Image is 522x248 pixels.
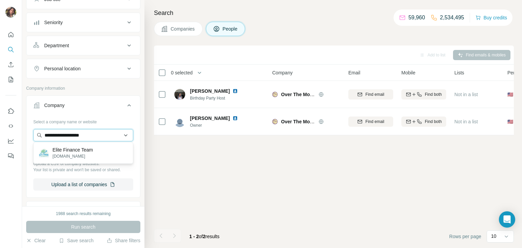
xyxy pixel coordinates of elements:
button: Buy credits [475,13,507,22]
button: Search [5,43,16,56]
p: 10 [491,233,497,240]
img: LinkedIn logo [232,116,238,121]
button: Seniority [27,14,140,31]
div: Department [44,42,69,49]
span: Find both [425,91,442,98]
span: [PERSON_NAME] [190,88,230,94]
img: Logo of Over The Moon Play Space [272,119,278,124]
span: Lists [454,69,464,76]
button: Clear [26,237,46,244]
span: Owner [190,122,246,128]
p: Upload a CSV of company websites. [33,161,133,167]
span: Email [348,69,360,76]
span: Company [272,69,293,76]
span: 2 [203,234,206,239]
img: Avatar [5,7,16,18]
button: Upload a list of companies [33,178,133,191]
div: Open Intercom Messenger [499,211,515,228]
button: Find email [348,117,393,127]
img: Avatar [174,116,185,127]
span: Birthday Party Host [190,95,246,101]
img: Avatar [174,89,185,100]
span: 1 - 2 [189,234,199,239]
img: LinkedIn logo [232,88,238,94]
span: Over The Moon Play Space [281,92,342,97]
button: Find both [401,89,446,100]
button: Save search [59,237,93,244]
button: Use Surfe on LinkedIn [5,105,16,117]
h4: Search [154,8,514,18]
p: Elite Finance Team [53,146,93,153]
span: results [189,234,220,239]
span: of [199,234,203,239]
div: Personal location [44,65,81,72]
span: Over The Moon Play Space [281,119,342,124]
span: Find email [365,91,384,98]
p: Company information [26,85,140,91]
img: Elite Finance Team [39,148,49,158]
span: Find both [425,119,442,125]
button: Use Surfe API [5,120,16,132]
button: Dashboard [5,135,16,147]
button: Quick start [5,29,16,41]
button: Find email [348,89,393,100]
p: 59,960 [408,14,425,22]
span: Not in a list [454,119,478,124]
span: Companies [171,25,195,32]
p: [DOMAIN_NAME] [53,153,93,159]
span: [PERSON_NAME] [190,115,230,122]
p: Your list is private and won't be saved or shared. [33,167,133,173]
button: Industry [27,203,140,219]
button: Share filters [107,237,140,244]
button: Personal location [27,60,140,77]
p: 2,534,495 [440,14,464,22]
span: Mobile [401,69,415,76]
div: Select a company name or website [33,116,133,125]
button: Enrich CSV [5,58,16,71]
button: Company [27,97,140,116]
img: Logo of Over The Moon Play Space [272,92,278,97]
span: 0 selected [171,69,193,76]
span: Rows per page [449,233,481,240]
div: Seniority [44,19,63,26]
button: My lists [5,73,16,86]
button: Feedback [5,150,16,162]
span: Find email [365,119,384,125]
button: Find both [401,117,446,127]
span: 🇺🇸 [507,91,513,98]
span: 🇺🇸 [507,118,513,125]
div: Company [44,102,65,109]
div: 1988 search results remaining [56,211,111,217]
span: People [223,25,238,32]
span: Not in a list [454,92,478,97]
button: Department [27,37,140,54]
